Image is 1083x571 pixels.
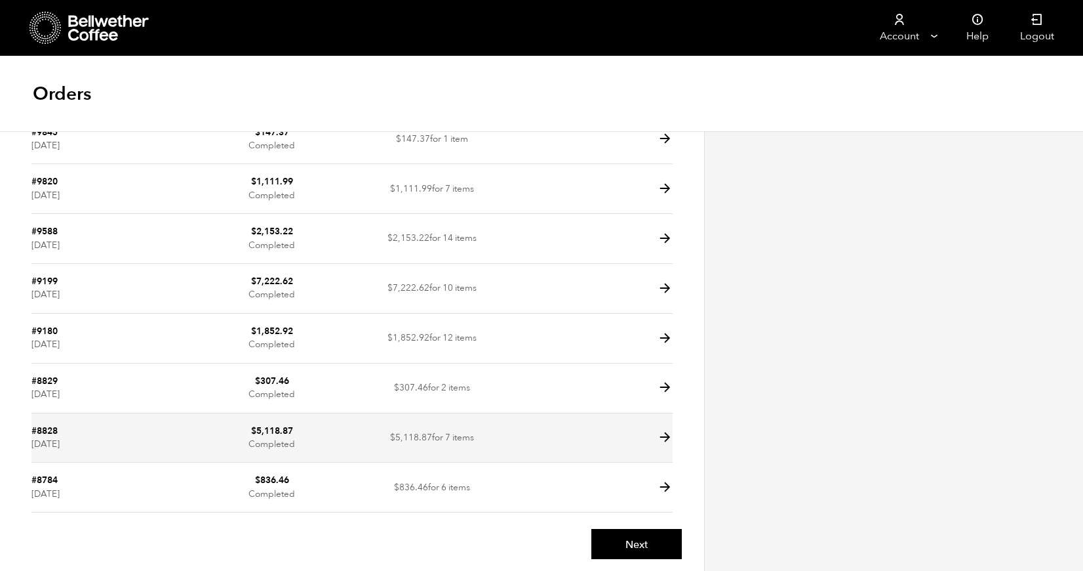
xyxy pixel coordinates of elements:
[390,431,432,444] span: 5,118.87
[191,463,351,513] td: Completed
[191,214,351,264] td: Completed
[352,314,512,364] td: for 12 items
[255,474,260,486] span: $
[591,529,682,559] a: Next
[31,488,60,500] time: [DATE]
[387,232,429,244] span: 2,153.22
[191,314,351,364] td: Completed
[191,364,351,413] td: Completed
[31,425,58,437] a: #8828
[352,115,512,165] td: for 1 item
[394,381,399,394] span: $
[31,126,58,138] a: #9845
[251,275,256,287] span: $
[390,182,432,195] span: 1,111.99
[31,338,60,350] time: [DATE]
[31,288,60,301] time: [DATE]
[251,175,256,188] span: $
[255,126,260,138] span: $
[255,375,289,387] bdi: 307.46
[394,481,428,494] span: 836.46
[31,438,60,450] time: [DATE]
[251,425,293,437] bdi: 5,118.87
[387,282,429,294] span: 7,222.62
[251,225,293,238] bdi: 2,153.22
[352,364,512,413] td: for 2 items
[255,474,289,486] bdi: 836.46
[394,381,428,394] span: 307.46
[352,214,512,264] td: for 14 items
[387,232,393,244] span: $
[255,126,289,138] bdi: 147.37
[352,463,512,513] td: for 6 items
[387,331,429,344] span: 1,852.92
[387,282,393,294] span: $
[352,164,512,214] td: for 7 items
[390,431,395,444] span: $
[31,388,60,400] time: [DATE]
[31,474,58,486] a: #8784
[251,325,256,337] span: $
[396,133,401,145] span: $
[191,413,351,463] td: Completed
[31,275,58,287] a: #9199
[31,189,60,201] time: [DATE]
[396,133,430,145] span: 147.37
[31,239,60,251] time: [DATE]
[31,225,58,238] a: #9588
[352,413,512,463] td: for 7 items
[251,175,293,188] bdi: 1,111.99
[31,139,60,152] time: [DATE]
[394,481,399,494] span: $
[31,175,58,188] a: #9820
[191,164,351,214] td: Completed
[352,264,512,314] td: for 10 items
[251,325,293,337] bdi: 1,852.92
[31,375,58,387] a: #8829
[33,82,91,106] h1: Orders
[390,182,395,195] span: $
[255,375,260,387] span: $
[191,115,351,165] td: Completed
[251,225,256,238] span: $
[31,325,58,337] a: #9180
[387,331,393,344] span: $
[251,275,293,287] bdi: 7,222.62
[191,264,351,314] td: Completed
[251,425,256,437] span: $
